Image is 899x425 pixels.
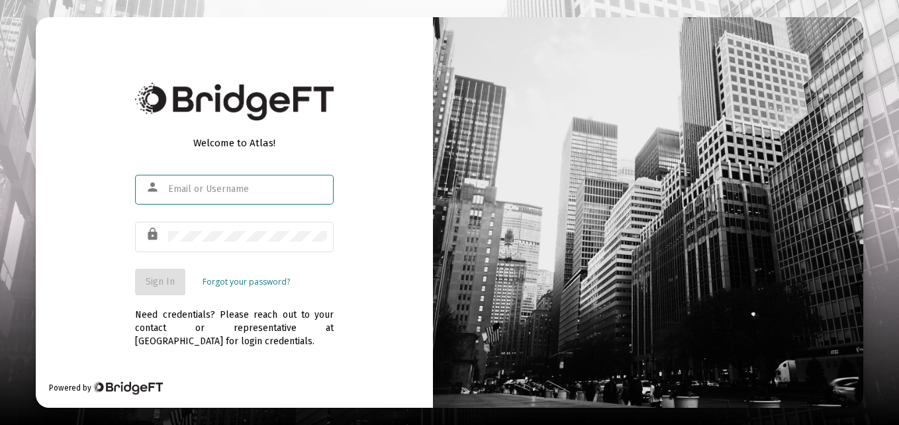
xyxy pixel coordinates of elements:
img: Bridge Financial Technology Logo [93,381,162,395]
button: Sign In [135,269,185,295]
span: Sign In [146,276,175,287]
img: Bridge Financial Technology Logo [135,83,334,120]
a: Forgot your password? [203,275,290,289]
div: Powered by [49,381,162,395]
input: Email or Username [168,184,327,195]
mat-icon: person [146,179,162,195]
mat-icon: lock [146,226,162,242]
div: Need credentials? Please reach out to your contact or representative at [GEOGRAPHIC_DATA] for log... [135,295,334,348]
div: Welcome to Atlas! [135,136,334,150]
